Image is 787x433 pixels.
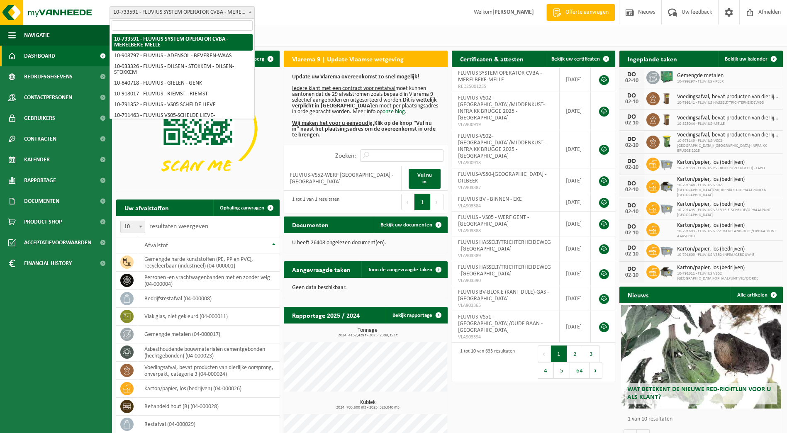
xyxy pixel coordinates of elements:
[335,153,356,159] label: Zoeken:
[116,199,177,216] h2: Uw afvalstoffen
[570,362,590,379] button: 64
[560,311,591,343] td: [DATE]
[560,286,591,311] td: [DATE]
[409,169,441,189] a: Vul nu in
[492,9,534,15] strong: [PERSON_NAME]
[677,222,779,229] span: Karton/papier, los (bedrijven)
[24,108,55,129] span: Gebruikers
[120,221,145,233] span: 10
[458,70,542,83] span: FLUVIUS SYSTEM OPERATOR CVBA - MERELBEKE-MELLE
[361,261,447,278] a: Toon de aangevraagde taken
[660,264,674,278] img: WB-5000-GAL-GY-01
[292,74,439,138] p: moet kunnen aantonen dat de 29 afvalstromen zoals bepaald in Vlarema 9 selectief aangeboden en ui...
[458,83,553,90] span: RED25001235
[138,253,280,272] td: gemengde harde kunststoffen (PE, PP en PVC), recycleerbaar (industrieel) (04-000001)
[138,362,280,380] td: voedingsafval, bevat producten van dierlijke oorsprong, onverpakt, categorie 3 (04-000024)
[458,334,553,341] span: VLA903394
[624,120,640,126] div: 02-10
[288,328,447,338] h3: Tonnage
[458,314,543,333] span: FLUVIUS-VS51-[GEOGRAPHIC_DATA]/OUDE BAAN - [GEOGRAPHIC_DATA]
[456,345,515,379] div: 1 tot 10 van 633 resultaten
[458,302,553,309] span: VLA903365
[560,168,591,193] td: [DATE]
[563,8,611,17] span: Offerte aanvragen
[660,112,674,126] img: WB-0140-HPE-BN-01
[677,132,779,139] span: Voedingsafval, bevat producten van dierlijke oorsprong, onverpakt, categorie 3
[677,94,779,100] span: Voedingsafval, bevat producten van dierlijke oorsprong, onverpakt, categorie 3
[560,67,591,92] td: [DATE]
[560,236,591,261] td: [DATE]
[138,290,280,308] td: bedrijfsrestafval (04-000008)
[624,202,640,209] div: DO
[538,362,554,379] button: 4
[138,343,280,362] td: asbesthoudende bouwmaterialen cementgebonden (hechtgebonden) (04-000023)
[116,67,280,190] img: Download de VHEPlus App
[677,229,779,239] span: 10-791603 - FLUVIUS VS51 HAGELAND-DIJLE/OPHAALPUNT AARSCHOT
[624,180,640,187] div: DO
[24,129,56,149] span: Contracten
[660,179,674,193] img: WB-5000-GAL-GY-01
[458,253,553,259] span: VLA903389
[660,156,674,170] img: WB-2500-GAL-GY-01
[677,115,779,122] span: Voedingsafval, bevat producten van dierlijke oorsprong, onverpakt, categorie 3
[567,345,583,362] button: 2
[24,253,72,274] span: Financial History
[458,133,545,159] span: FLUVIUS-VS02-[GEOGRAPHIC_DATA]/MIDDENKUST-INFRA KK BRUGGE 2025 - [GEOGRAPHIC_DATA]
[560,193,591,212] td: [DATE]
[24,46,55,66] span: Dashboard
[458,214,529,227] span: FLUVIUS - VS05 - WERF GENT - [GEOGRAPHIC_DATA]
[24,87,72,108] span: Contactpersonen
[660,201,674,215] img: WB-2500-GAL-GY-01
[401,194,414,210] button: Previous
[292,120,374,126] u: Wij maken het voor u eenvoudig.
[138,380,280,398] td: karton/papier, los (bedrijven) (04-000026)
[138,272,280,290] td: personen -en vrachtwagenbanden met en zonder velg (04-000004)
[288,333,447,338] span: 2024: 4152,429 t - 2025: 2309,353 t
[368,267,432,272] span: Toon de aangevraagde taken
[619,287,657,303] h2: Nieuws
[624,224,640,230] div: DO
[24,212,62,232] span: Product Shop
[718,51,782,67] a: Bekijk uw kalender
[374,216,447,233] a: Bekijk uw documenten
[538,345,551,362] button: Previous
[149,223,208,230] label: resultaten weergeven
[458,228,553,234] span: VLA903388
[624,251,640,257] div: 02-10
[677,271,779,281] span: 10-791611 - FLUVIUS VS52 [GEOGRAPHIC_DATA]/OPHAALPUNT VILVOORDE
[624,143,640,148] div: 02-10
[24,191,59,212] span: Documenten
[121,221,145,233] span: 10
[292,97,437,109] b: Dit is wettelijk verplicht in [GEOGRAPHIC_DATA]
[112,100,253,110] li: 10-791352 - FLUVIUS - VS05 SCHELDE LIEVE
[560,130,591,168] td: [DATE]
[624,230,640,236] div: 02-10
[590,362,602,379] button: Next
[246,56,264,62] span: Verberg
[624,187,640,193] div: 02-10
[560,261,591,286] td: [DATE]
[138,326,280,343] td: gemengde metalen (04-000017)
[677,79,724,84] span: 10-799297 - FLUVIUS - PEER
[292,74,419,80] b: Update uw Vlarema overeenkomst zo snel mogelijk!
[677,208,779,218] span: 10-791495 - FLUVIUS VS13 LEIE-SCHELDE/OPHAALPUNT [GEOGRAPHIC_DATA]
[284,307,368,323] h2: Rapportage 2025 / 2024
[24,25,50,46] span: Navigatie
[677,100,779,105] span: 10-799141 - FLUVIUS HASSELT/TRICHTERHEIDEWEG
[458,185,553,191] span: VLA903387
[112,110,253,127] li: 10-791463 - FLUVIUS VS05-SCHELDE LIEVE-KLANTENKANTOOR EEKLO - EEKLO
[624,266,640,272] div: DO
[458,171,546,184] span: FLUVIUS-VS50-[GEOGRAPHIC_DATA] - DILBEEK
[619,51,685,67] h2: Ingeplande taken
[24,170,56,191] span: Rapportage
[677,73,724,79] span: Gemengde metalen
[677,201,779,208] span: Karton/papier, los (bedrijven)
[288,400,447,410] h3: Kubiek
[725,56,768,62] span: Bekijk uw kalender
[560,92,591,130] td: [DATE]
[144,242,168,249] span: Afvalstof
[288,193,339,211] div: 1 tot 1 van 1 resultaten
[624,158,640,165] div: DO
[292,85,395,92] u: Iedere klant met een contract voor restafval
[458,95,545,121] span: FLUVIUS-VS02-[GEOGRAPHIC_DATA]/MIDDENKUST-INFRA KK BRUGGE 2025 - [GEOGRAPHIC_DATA]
